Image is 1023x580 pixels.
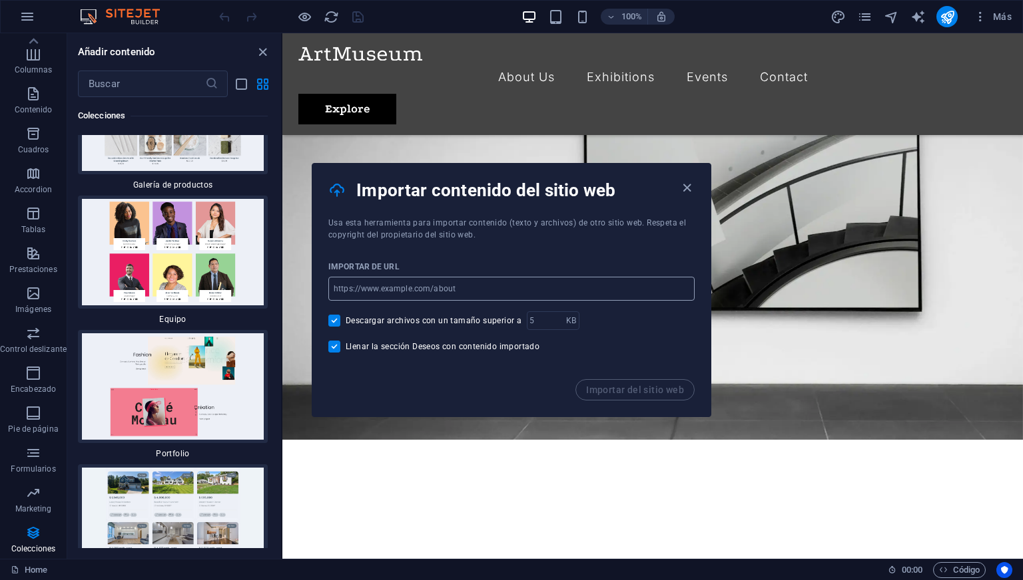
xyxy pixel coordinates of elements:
span: Más [974,10,1012,23]
img: real_estate_extension.jpg [81,468,264,574]
p: Colecciones [11,543,55,554]
img: portfolio_extension.jpg [81,333,264,440]
span: Código [939,562,980,578]
p: Encabezado [11,384,56,394]
i: Publicar [940,9,955,25]
i: Volver a cargar página [324,9,339,25]
a: Haz clic para cancelar la selección y doble clic para abrir páginas [11,562,47,578]
p: KB [566,314,576,327]
span: Portfolio [78,448,268,459]
span: Usa esta herramienta para importar contenido (texto y archivos) de otro sitio web. Respeta el cop... [328,218,686,239]
span: : [911,565,913,575]
button: close panel [254,44,270,60]
button: Usercentrics [996,562,1012,578]
h6: Tiempo de la sesión [888,562,923,578]
h6: Colecciones [78,108,268,124]
span: Llenar la sección Deseos con contenido importado [346,341,539,352]
img: team_extension.jpg [81,199,264,305]
button: grid-view [254,76,270,92]
p: Accordion [15,184,52,195]
button: text_generator [910,9,926,25]
p: Contenido [15,104,53,115]
p: Formularios [11,464,55,474]
button: list-view [233,76,249,92]
i: Diseño (Ctrl+Alt+Y) [831,9,846,25]
i: AI Writer [910,9,926,25]
span: Equipo [78,314,268,325]
button: Haz clic para salir del modo de previsualización y seguir editando [296,9,312,25]
input: Buscar [78,71,205,97]
p: Prestaciones [9,264,57,275]
h4: Importar contenido del sitio web [356,180,679,201]
p: Columnas [15,65,53,75]
img: Editor Logo [77,9,176,25]
button: pages [856,9,872,25]
span: 00 00 [902,562,922,578]
h6: Añadir contenido [78,44,155,60]
p: Imágenes [15,304,51,315]
p: Cuadros [18,144,49,155]
i: Navegador [884,9,899,25]
button: reload [323,9,339,25]
p: Pie de página [8,424,58,434]
span: Descargar archivos con un tamaño superior a [346,315,521,326]
input: https://www.example.com/about [328,277,695,301]
p: Importar de URL [328,261,400,272]
button: publish [936,6,958,27]
i: Al redimensionar, ajustar el nivel de zoom automáticamente para ajustarse al dispositivo elegido. [655,11,667,23]
h6: 100% [621,9,642,25]
p: Tablas [21,224,46,235]
span: Galería de productos [78,180,268,190]
input: 5 [527,311,566,330]
button: navigator [883,9,899,25]
button: design [830,9,846,25]
p: Marketing [15,504,52,514]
